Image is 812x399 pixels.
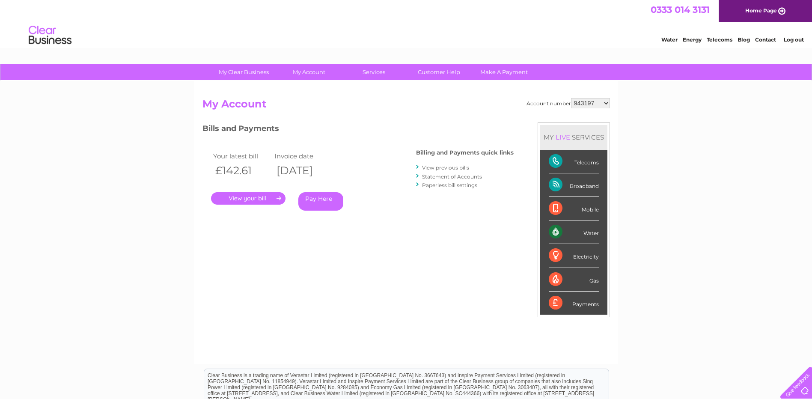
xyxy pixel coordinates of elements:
[549,268,599,292] div: Gas
[298,192,343,211] a: Pay Here
[549,150,599,173] div: Telecoms
[683,36,702,43] a: Energy
[755,36,776,43] a: Contact
[208,64,279,80] a: My Clear Business
[416,149,514,156] h4: Billing and Payments quick links
[272,150,334,162] td: Invoice date
[549,292,599,315] div: Payments
[202,98,610,114] h2: My Account
[274,64,344,80] a: My Account
[422,182,477,188] a: Paperless bill settings
[784,36,804,43] a: Log out
[272,162,334,179] th: [DATE]
[211,150,273,162] td: Your latest bill
[526,98,610,108] div: Account number
[404,64,474,80] a: Customer Help
[422,173,482,180] a: Statement of Accounts
[540,125,607,149] div: MY SERVICES
[204,5,609,42] div: Clear Business is a trading name of Verastar Limited (registered in [GEOGRAPHIC_DATA] No. 3667643...
[211,162,273,179] th: £142.61
[549,244,599,268] div: Electricity
[202,122,514,137] h3: Bills and Payments
[549,220,599,244] div: Water
[661,36,678,43] a: Water
[211,192,286,205] a: .
[469,64,539,80] a: Make A Payment
[707,36,732,43] a: Telecoms
[549,197,599,220] div: Mobile
[422,164,469,171] a: View previous bills
[549,173,599,197] div: Broadband
[28,22,72,48] img: logo.png
[738,36,750,43] a: Blog
[339,64,409,80] a: Services
[651,4,710,15] a: 0333 014 3131
[554,133,572,141] div: LIVE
